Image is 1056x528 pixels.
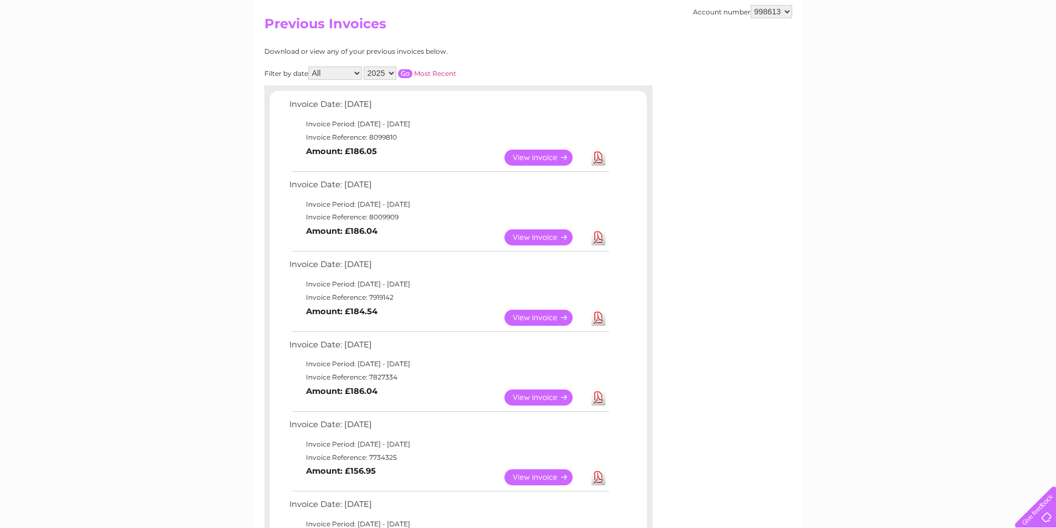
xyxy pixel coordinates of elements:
[287,291,611,304] td: Invoice Reference: 7919142
[287,211,611,224] td: Invoice Reference: 8009909
[861,47,882,55] a: Water
[287,417,611,438] td: Invoice Date: [DATE]
[264,66,555,80] div: Filter by date
[287,371,611,384] td: Invoice Reference: 7827334
[414,69,456,78] a: Most Recent
[591,389,605,406] a: Download
[504,469,586,485] a: View
[287,117,611,131] td: Invoice Period: [DATE] - [DATE]
[264,16,792,37] h2: Previous Invoices
[504,150,586,166] a: View
[591,229,605,245] a: Download
[591,150,605,166] a: Download
[306,226,377,236] b: Amount: £186.04
[287,131,611,144] td: Invoice Reference: 8099810
[960,47,976,55] a: Blog
[920,47,953,55] a: Telecoms
[591,469,605,485] a: Download
[504,229,586,245] a: View
[287,451,611,464] td: Invoice Reference: 7734325
[693,5,792,18] div: Account number
[306,306,377,316] b: Amount: £184.54
[287,257,611,278] td: Invoice Date: [DATE]
[504,310,586,326] a: View
[306,386,377,396] b: Amount: £186.04
[37,29,94,63] img: logo.png
[591,310,605,326] a: Download
[287,278,611,291] td: Invoice Period: [DATE] - [DATE]
[287,357,611,371] td: Invoice Period: [DATE] - [DATE]
[982,47,1009,55] a: Contact
[504,389,586,406] a: View
[847,6,924,19] a: 0333 014 3131
[306,146,377,156] b: Amount: £186.05
[1019,47,1045,55] a: Log out
[287,438,611,451] td: Invoice Period: [DATE] - [DATE]
[287,497,611,517] td: Invoice Date: [DATE]
[287,97,611,117] td: Invoice Date: [DATE]
[287,198,611,211] td: Invoice Period: [DATE] - [DATE]
[267,6,790,54] div: Clear Business is a trading name of Verastar Limited (registered in [GEOGRAPHIC_DATA] No. 3667643...
[264,48,555,55] div: Download or view any of your previous invoices below.
[306,466,376,476] b: Amount: £156.95
[287,177,611,198] td: Invoice Date: [DATE]
[287,337,611,358] td: Invoice Date: [DATE]
[889,47,913,55] a: Energy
